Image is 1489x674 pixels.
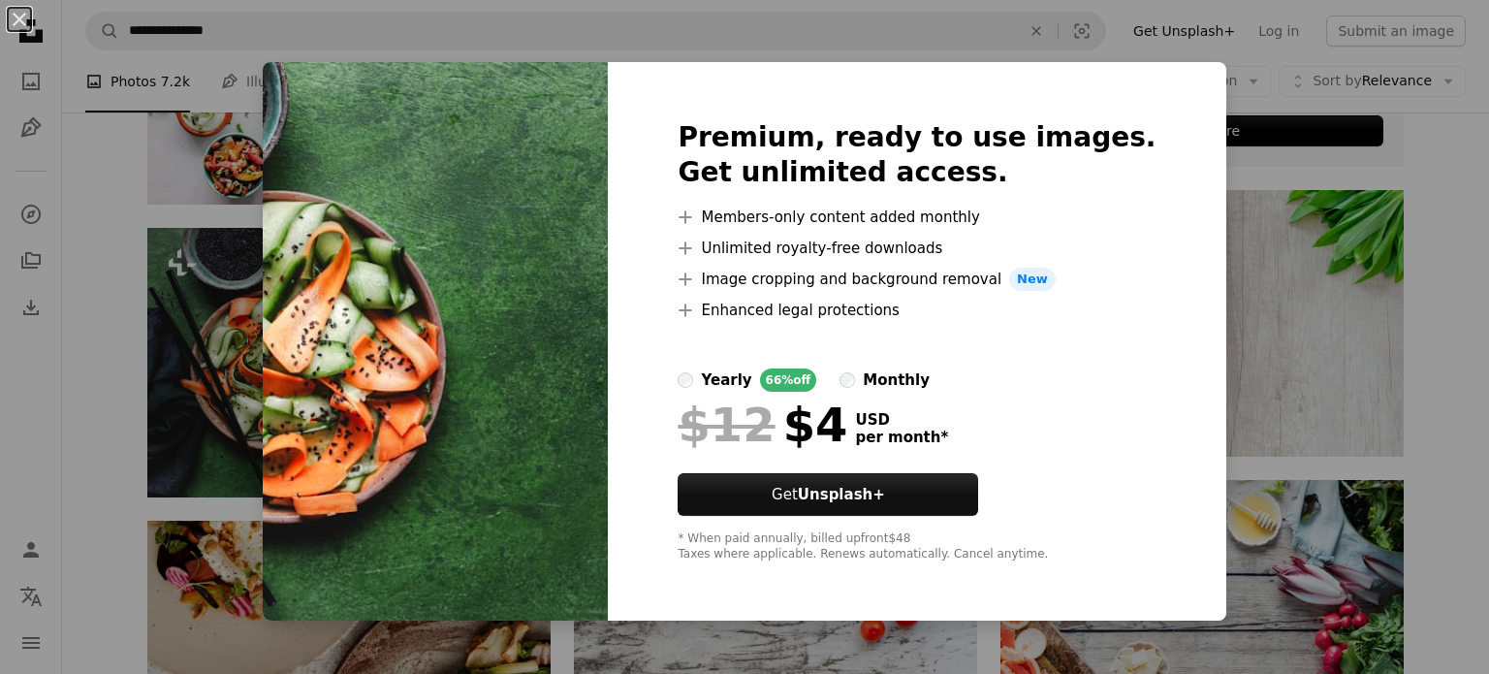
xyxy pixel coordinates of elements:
[701,369,751,392] div: yearly
[678,206,1156,229] li: Members-only content added monthly
[863,369,930,392] div: monthly
[678,268,1156,291] li: Image cropping and background removal
[678,120,1156,190] h2: Premium, ready to use images. Get unlimited access.
[1009,268,1056,291] span: New
[263,62,608,621] img: premium_photo-1701882459791-49ef309e1957
[760,369,817,392] div: 66% off
[678,400,847,450] div: $4
[798,486,885,503] strong: Unsplash+
[678,237,1156,260] li: Unlimited royalty-free downloads
[678,299,1156,322] li: Enhanced legal protections
[678,473,978,516] button: GetUnsplash+
[678,400,775,450] span: $12
[678,531,1156,562] div: * When paid annually, billed upfront $48 Taxes where applicable. Renews automatically. Cancel any...
[678,372,693,388] input: yearly66%off
[855,411,948,429] span: USD
[855,429,948,446] span: per month *
[840,372,855,388] input: monthly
